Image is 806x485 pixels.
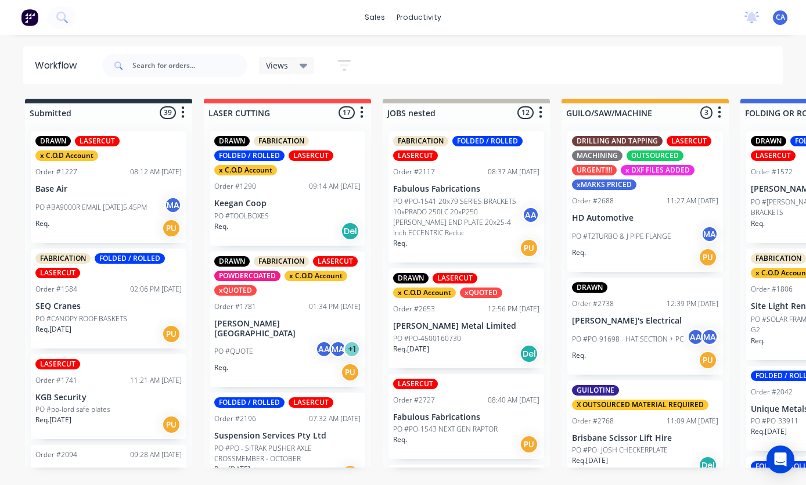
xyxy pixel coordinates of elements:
[214,199,361,209] p: Keegan Coop
[701,225,718,243] div: MA
[393,167,435,177] div: Order #2117
[329,340,347,358] div: MA
[214,211,269,221] p: PO #TOOLBOXES
[214,346,253,357] p: PO #QUOTE
[35,450,77,460] div: Order #2094
[313,256,358,267] div: LASERCUT
[162,415,181,434] div: PU
[572,299,614,309] div: Order #2738
[393,412,539,422] p: Fabulous Fabrications
[214,181,256,192] div: Order #1290
[341,363,359,382] div: PU
[767,446,794,473] div: Open Intercom Messenger
[35,393,182,403] p: KGB Security
[520,435,538,454] div: PU
[393,434,407,445] p: Req.
[751,136,786,146] div: DRAWN
[162,325,181,343] div: PU
[35,218,49,229] p: Req.
[130,450,182,460] div: 09:28 AM [DATE]
[488,304,539,314] div: 12:56 PM [DATE]
[210,252,365,387] div: DRAWNFABRICATIONLASERCUTPOWDERCOATEDx C.O.D AccountxQUOTEDOrder #178101:34 PM [DATE][PERSON_NAME]...
[751,284,793,294] div: Order #1806
[254,136,309,146] div: FABRICATION
[214,136,250,146] div: DRAWN
[699,248,717,267] div: PU
[35,184,182,194] p: Base Air
[35,136,71,146] div: DRAWN
[520,239,538,257] div: PU
[567,131,723,272] div: DRILLING AND TAPPINGLASERCUTMACHININGOUTSOURCEDURGENT!!!!x DXF FILES ADDEDxMARKS PRICEDOrder #268...
[452,136,523,146] div: FOLDED / ROLLED
[621,165,695,175] div: x DXF FILES ADDED
[393,196,522,238] p: PO #PO-1541 20x79 SERIES BRACKETS 10xPRADO 250LC 20xP250 [PERSON_NAME] END PLATE 20x25-4 Inch ECC...
[751,426,787,437] p: Req. [DATE]
[162,219,181,238] div: PU
[572,385,619,396] div: GUILOTINE
[210,131,365,246] div: DRAWNFABRICATIONFOLDED / ROLLEDLASERCUTx C.O.D AccountOrder #129009:14 AM [DATE]Keegan CoopPO #TO...
[460,288,502,298] div: xQUOTED
[667,416,718,426] div: 11:09 AM [DATE]
[572,400,708,410] div: X OUTSOURCED MATERIAL REQUIRED
[214,464,250,475] p: Req. [DATE]
[687,328,704,346] div: AA
[572,150,623,161] div: MACHINING
[572,213,718,223] p: HD Automotive
[391,9,447,26] div: productivity
[254,256,309,267] div: FABRICATION
[214,443,361,464] p: PO #PO - SITRAK PUSHER AXLE CROSSMEMBER - OCTOBER
[35,253,91,264] div: FABRICATION
[214,165,277,175] div: x C.O.D Account
[214,362,228,373] p: Req.
[488,167,539,177] div: 08:37 AM [DATE]
[393,288,456,298] div: x C.O.D Account
[393,395,435,405] div: Order #2727
[488,395,539,405] div: 08:40 AM [DATE]
[315,340,333,358] div: AA
[776,12,785,23] span: CA
[751,253,806,264] div: FABRICATION
[393,321,539,331] p: [PERSON_NAME] Metal Limited
[309,414,361,424] div: 07:32 AM [DATE]
[572,247,586,258] p: Req.
[130,167,182,177] div: 08:12 AM [DATE]
[309,181,361,192] div: 09:14 AM [DATE]
[572,136,663,146] div: DRILLING AND TAPPING
[393,304,435,314] div: Order #2653
[393,273,429,283] div: DRAWN
[35,359,80,369] div: LASERCUT
[164,196,182,214] div: MA
[214,150,285,161] div: FOLDED / ROLLED
[567,380,723,480] div: GUILOTINEX OUTSOURCED MATERIAL REQUIREDOrder #276811:09 AM [DATE]Brisbane Scissor Lift HirePO #PO...
[699,456,717,475] div: Del
[393,184,539,194] p: Fabulous Fabrications
[572,416,614,426] div: Order #2768
[341,222,359,240] div: Del
[35,415,71,425] p: Req. [DATE]
[31,354,186,440] div: LASERCUTOrder #174111:21 AM [DATE]KGB SecurityPO #po-lord safe platesReq.[DATE]PU
[393,379,438,389] div: LASERCUT
[35,467,182,477] p: Cash Sale
[35,150,98,161] div: x C.O.D Account
[522,206,539,224] div: AA
[627,150,683,161] div: OUTSOURCED
[393,238,407,249] p: Req.
[130,375,182,386] div: 11:21 AM [DATE]
[31,249,186,349] div: FABRICATIONFOLDED / ROLLEDLASERCUTOrder #158402:06 PM [DATE]SEQ CranesPO #CANOPY ROOF BASKETSReq....
[214,271,280,281] div: POWDERCOATED
[341,465,359,483] div: PU
[285,271,347,281] div: x C.O.D Account
[31,131,186,243] div: DRAWNLASERCUTx C.O.D AccountOrder #122708:12 AM [DATE]Base AirPO #BA9000R EMAIL [DATE]5.45PMMAReq.PU
[393,136,448,146] div: FABRICATION
[667,196,718,206] div: 11:27 AM [DATE]
[572,334,683,344] p: PO #PO-91698 - HAT SECTION + PC
[699,351,717,369] div: PU
[35,404,110,415] p: PO #po-lord safe plates
[35,202,147,213] p: PO #BA9000R EMAIL [DATE]5.45PM
[572,231,671,242] p: PO #T2TURBO & J PIPE FLANGE
[289,397,333,408] div: LASERCUT
[35,324,71,335] p: Req. [DATE]
[266,59,288,71] span: Views
[388,268,544,368] div: DRAWNLASERCUTx C.O.D AccountxQUOTEDOrder #265312:56 PM [DATE][PERSON_NAME] Metal LimitedPO #PO-45...
[393,150,438,161] div: LASERCUT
